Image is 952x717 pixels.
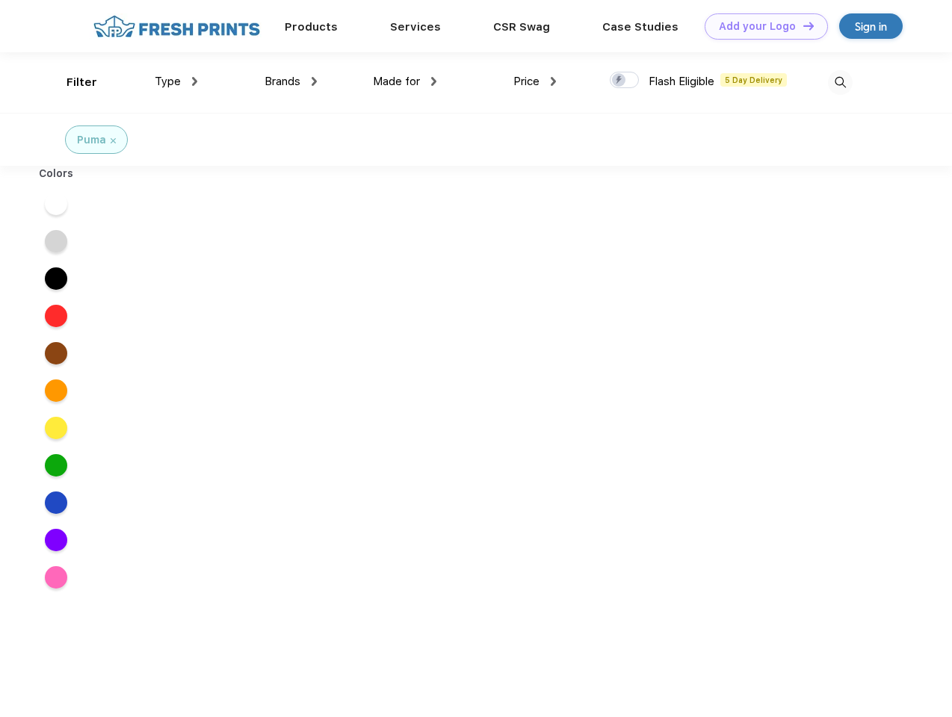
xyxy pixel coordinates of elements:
[828,70,853,95] img: desktop_search.svg
[390,20,441,34] a: Services
[493,20,550,34] a: CSR Swag
[192,77,197,86] img: dropdown.png
[28,166,85,181] div: Colors
[77,132,106,148] div: Puma
[513,75,540,88] span: Price
[312,77,317,86] img: dropdown.png
[719,20,796,33] div: Add your Logo
[111,138,116,143] img: filter_cancel.svg
[67,74,97,91] div: Filter
[431,77,436,86] img: dropdown.png
[649,75,714,88] span: Flash Eligible
[551,77,556,86] img: dropdown.png
[839,13,903,39] a: Sign in
[89,13,265,40] img: fo%20logo%202.webp
[265,75,300,88] span: Brands
[720,73,787,87] span: 5 Day Delivery
[155,75,181,88] span: Type
[373,75,420,88] span: Made for
[285,20,338,34] a: Products
[855,18,887,35] div: Sign in
[803,22,814,30] img: DT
